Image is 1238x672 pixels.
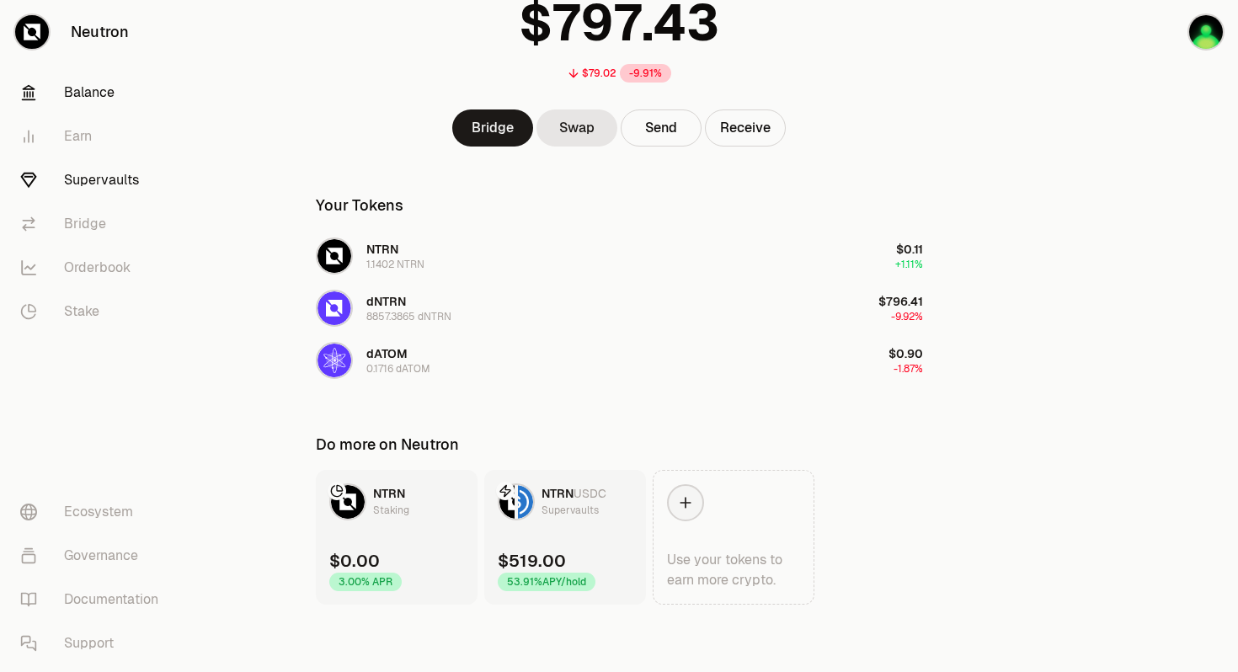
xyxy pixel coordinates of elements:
div: -9.91% [620,64,671,83]
a: Orderbook [7,246,182,290]
a: Earn [7,115,182,158]
div: Do more on Neutron [316,433,459,456]
a: Balance [7,71,182,115]
span: +1.11% [895,258,923,271]
img: NTRN Logo [318,239,351,273]
div: 53.91% APY/hold [498,573,595,591]
div: $79.02 [582,67,616,80]
div: 3.00% APR [329,573,402,591]
a: Stake [7,290,182,333]
a: Bridge [452,109,533,147]
img: NTRN Logo [499,485,515,519]
div: 8857.3865 dNTRN [366,310,451,323]
span: USDC [574,486,606,501]
img: NTRN Logo [331,485,365,519]
a: Ecosystem [7,490,182,534]
a: Documentation [7,578,182,621]
button: Send [621,109,702,147]
a: Bridge [7,202,182,246]
img: USDC Logo [518,485,533,519]
button: dNTRN LogodNTRN8857.3865 dNTRN$796.41-9.92% [306,283,933,333]
button: dATOM LogodATOM0.1716 dATOM$0.90-1.87% [306,335,933,386]
a: NTRN LogoNTRNStaking$0.003.00% APR [316,470,478,605]
div: Your Tokens [316,194,403,217]
div: 0.1716 dATOM [366,362,430,376]
a: Governance [7,534,182,578]
div: 1.1402 NTRN [366,258,424,271]
button: Receive [705,109,786,147]
div: $519.00 [498,549,566,573]
img: dATOM Logo [318,344,351,377]
div: $0.00 [329,549,380,573]
span: -1.87% [894,362,923,376]
img: dNTRN Logo [318,291,351,325]
span: -9.92% [891,310,923,323]
a: Use your tokens to earn more crypto. [653,470,814,605]
span: dATOM [366,346,408,361]
button: NTRN LogoNTRN1.1402 NTRN$0.11+1.11% [306,231,933,281]
div: Staking [373,502,409,519]
span: $0.11 [896,242,923,257]
span: $796.41 [878,294,923,309]
img: orange ledger lille [1189,15,1223,49]
span: $0.90 [888,346,923,361]
span: NTRN [373,486,405,501]
span: NTRN [366,242,398,257]
div: Supervaults [542,502,599,519]
a: Swap [536,109,617,147]
a: NTRN LogoUSDC LogoNTRNUSDCSupervaults$519.0053.91%APY/hold [484,470,646,605]
a: Supervaults [7,158,182,202]
div: Use your tokens to earn more crypto. [667,550,800,590]
span: NTRN [542,486,574,501]
a: Support [7,621,182,665]
span: dNTRN [366,294,406,309]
